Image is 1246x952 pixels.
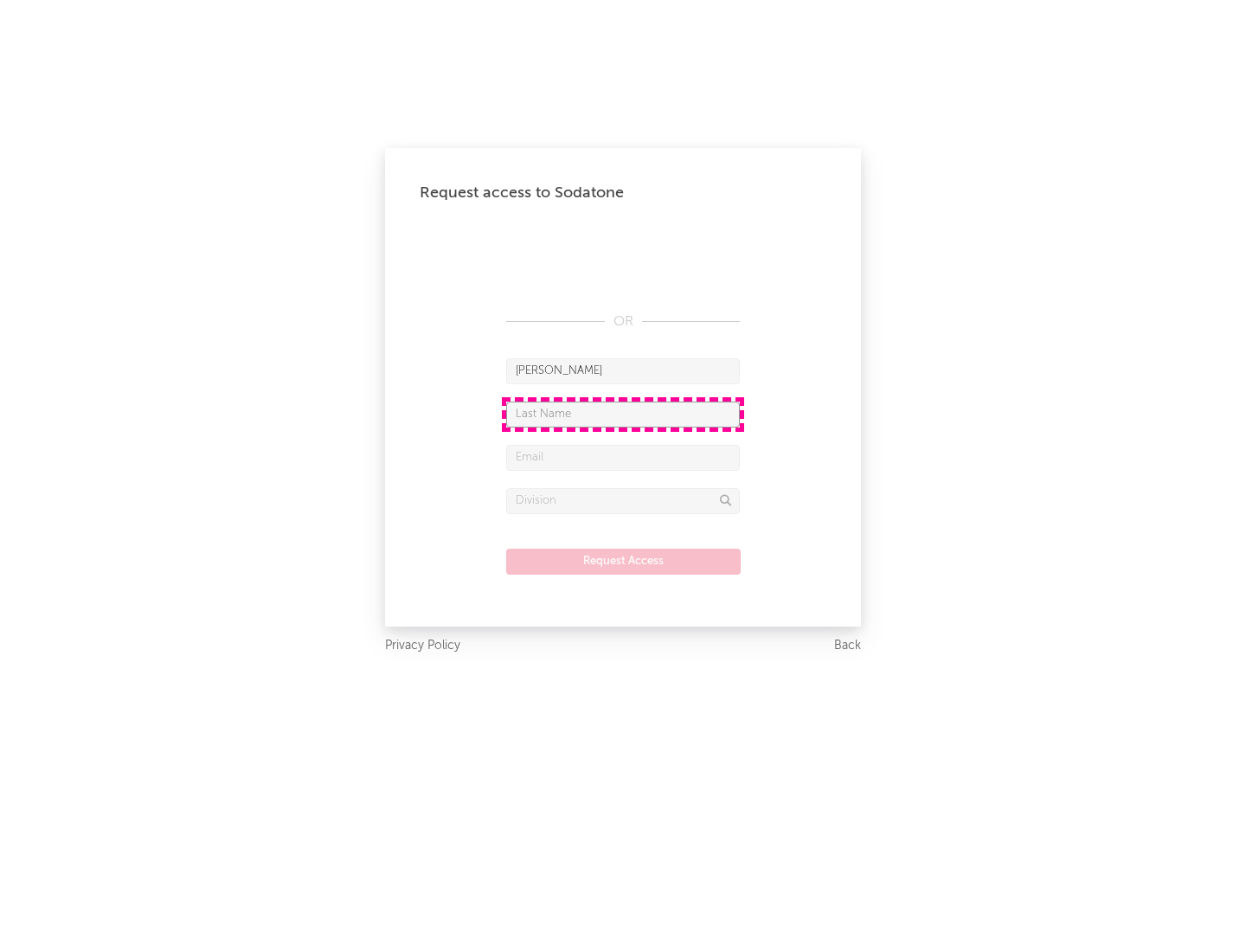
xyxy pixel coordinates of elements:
a: Privacy Policy [385,635,460,657]
input: Email [506,445,740,471]
input: Division [506,488,740,514]
input: First Name [506,358,740,384]
a: Back [834,635,861,657]
button: Request Access [506,549,741,575]
div: Request access to Sodatone [420,183,826,203]
div: OR [506,312,740,332]
input: Last Name [506,402,740,428]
